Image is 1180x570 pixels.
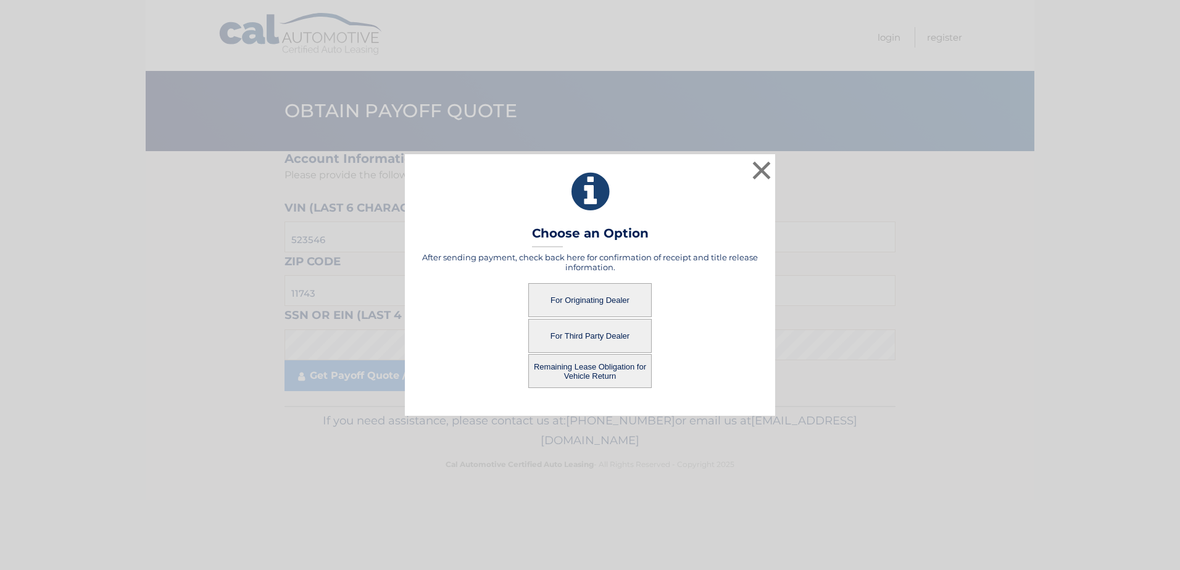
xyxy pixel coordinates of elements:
button: × [749,158,774,183]
button: For Originating Dealer [528,283,652,317]
h3: Choose an Option [532,226,649,247]
button: Remaining Lease Obligation for Vehicle Return [528,354,652,388]
button: For Third Party Dealer [528,319,652,353]
h5: After sending payment, check back here for confirmation of receipt and title release information. [420,252,760,272]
